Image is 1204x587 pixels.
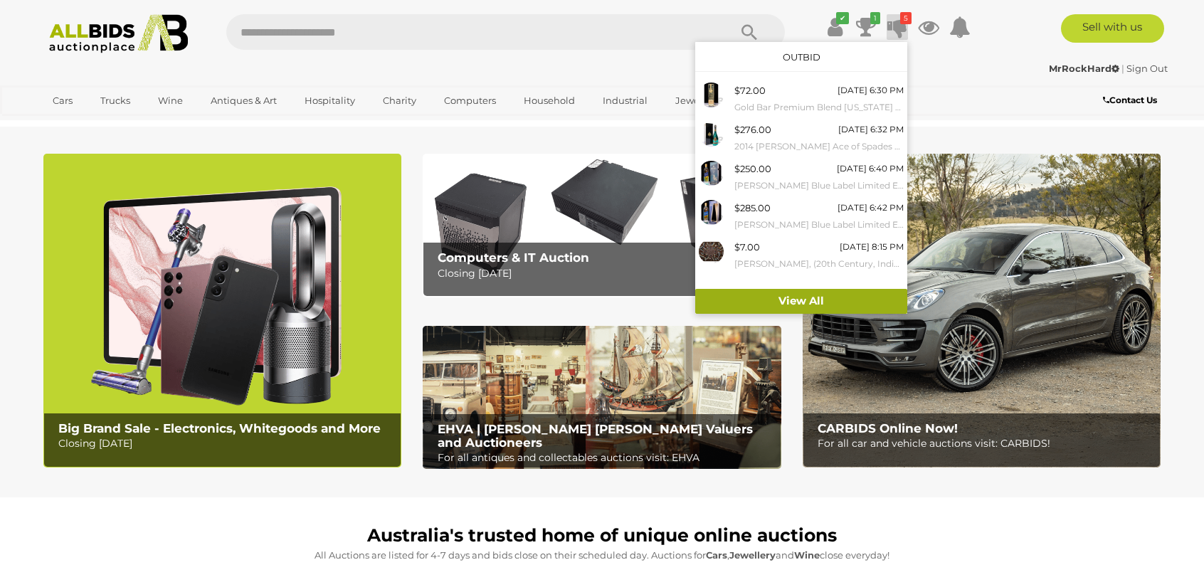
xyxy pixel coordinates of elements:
[1121,63,1124,74] span: |
[295,89,364,112] a: Hospitality
[695,236,907,275] a: $7.00 [DATE] 8:15 PM [PERSON_NAME], (20th Century, Indigenous-Australian), Untitled - Country, Or...
[803,154,1161,467] a: CARBIDS Online Now! CARBIDS Online Now! For all car and vehicle auctions visit: CARBIDS!
[699,200,724,225] img: 53467-4e.jpg
[423,326,781,470] img: EHVA | Evans Hastings Valuers and Auctioneers
[423,154,781,297] img: Computers & IT Auction
[438,422,753,450] b: EHVA | [PERSON_NAME] [PERSON_NAME] Valuers and Auctioneers
[438,250,589,265] b: Computers & IT Auction
[1103,95,1157,105] b: Contact Us
[734,178,904,194] small: [PERSON_NAME] Blue Label Limited Edition Design Celebrating Year of the Ox
[818,435,1153,453] p: For all car and vehicle auctions visit: CARBIDS!
[695,79,907,118] a: $72.00 [DATE] 6:30 PM Gold Bar Premium Blend [US_STATE] Whiskey
[149,89,192,112] a: Wine
[734,139,904,154] small: 2014 [PERSON_NAME] Ace of Spades Champagne, 'Limited Green Edition' Masters Bottle in Presentatio...
[706,549,727,561] strong: Cars
[855,14,877,40] a: 1
[51,547,1153,564] p: All Auctions are listed for 4-7 days and bids close on their scheduled day. Auctions for , and cl...
[783,51,820,63] a: Outbid
[734,161,771,177] div: $250.00
[838,83,904,98] div: [DATE] 6:30 PM
[803,154,1161,467] img: CARBIDS Online Now!
[666,89,729,112] a: Jewellery
[1061,14,1164,43] a: Sell with us
[840,239,904,255] div: [DATE] 8:15 PM
[836,12,849,24] i: ✔
[818,421,958,435] b: CARBIDS Online Now!
[695,289,907,314] a: View All
[729,549,776,561] strong: Jewellery
[695,196,907,236] a: $285.00 [DATE] 6:42 PM [PERSON_NAME] Blue Label Limited Edition Design Celebrating Year of the Dog
[91,89,139,112] a: Trucks
[870,12,880,24] i: 1
[1103,92,1161,108] a: Contact Us
[734,200,771,216] div: $285.00
[43,89,82,112] a: Cars
[695,157,907,196] a: $250.00 [DATE] 6:40 PM [PERSON_NAME] Blue Label Limited Edition Design Celebrating Year of the Ox
[593,89,657,112] a: Industrial
[699,239,724,264] img: 53064-153a.jpg
[734,217,904,233] small: [PERSON_NAME] Blue Label Limited Edition Design Celebrating Year of the Dog
[699,83,724,107] img: 53467-18a.jpg
[43,154,401,467] img: Big Brand Sale - Electronics, Whitegoods and More
[824,14,845,40] a: ✔
[699,122,724,147] img: 53467-20a.jpg
[699,161,724,186] img: 53467-3c.jpg
[734,256,904,272] small: [PERSON_NAME], (20th Century, Indigenous-Australian), Untitled - Country, Original Acrylic on Boa...
[714,14,785,50] button: Search
[734,100,904,115] small: Gold Bar Premium Blend [US_STATE] Whiskey
[838,122,904,137] div: [DATE] 6:32 PM
[1126,63,1168,74] a: Sign Out
[838,200,904,216] div: [DATE] 6:42 PM
[435,89,505,112] a: Computers
[514,89,584,112] a: Household
[43,112,163,136] a: [GEOGRAPHIC_DATA]
[51,526,1153,546] h1: Australia's trusted home of unique online auctions
[58,435,394,453] p: Closing [DATE]
[734,122,771,138] div: $276.00
[734,239,760,255] div: $7.00
[887,14,908,40] a: 5
[1049,63,1121,74] a: MrRockHard
[438,265,773,282] p: Closing [DATE]
[58,421,381,435] b: Big Brand Sale - Electronics, Whitegoods and More
[43,154,401,467] a: Big Brand Sale - Electronics, Whitegoods and More Big Brand Sale - Electronics, Whitegoods and Mo...
[423,154,781,297] a: Computers & IT Auction Computers & IT Auction Closing [DATE]
[438,449,773,467] p: For all antiques and collectables auctions visit: EHVA
[1049,63,1119,74] strong: MrRockHard
[900,12,912,24] i: 5
[695,118,907,157] a: $276.00 [DATE] 6:32 PM 2014 [PERSON_NAME] Ace of Spades Champagne, 'Limited Green Edition' Master...
[734,83,766,99] div: $72.00
[794,549,820,561] strong: Wine
[201,89,286,112] a: Antiques & Art
[41,14,196,53] img: Allbids.com.au
[374,89,426,112] a: Charity
[837,161,904,176] div: [DATE] 6:40 PM
[423,326,781,470] a: EHVA | Evans Hastings Valuers and Auctioneers EHVA | [PERSON_NAME] [PERSON_NAME] Valuers and Auct...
